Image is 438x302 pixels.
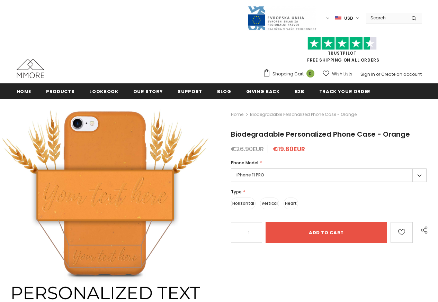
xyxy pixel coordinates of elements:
[272,71,304,77] span: Shopping Cart
[133,88,163,95] span: Our Story
[295,83,304,99] a: B2B
[335,15,341,21] img: USD
[366,13,406,23] input: Search Site
[332,71,352,77] span: Wish Lists
[17,83,32,99] a: Home
[231,189,242,195] span: Type
[263,40,422,63] span: FREE SHIPPING ON ALL ORDERS
[133,83,163,99] a: Our Story
[319,83,370,99] a: Track your order
[381,71,422,77] a: Create an account
[295,88,304,95] span: B2B
[250,110,357,119] span: Biodegradable Personalized Phone Case - Orange
[273,145,305,153] span: €19.80EUR
[260,198,279,209] label: Vertical
[323,68,352,80] a: Wish Lists
[376,71,380,77] span: or
[263,69,318,79] a: Shopping Cart 0
[284,198,298,209] label: Heart
[319,88,370,95] span: Track your order
[178,83,202,99] a: support
[246,88,280,95] span: Giving back
[266,222,387,243] input: Add to cart
[328,50,357,56] a: Trustpilot
[89,88,118,95] span: Lookbook
[247,6,316,31] img: Javni Razpis
[231,129,410,139] span: Biodegradable Personalized Phone Case - Orange
[231,110,243,119] a: Home
[231,145,264,153] span: €26.90EUR
[360,71,375,77] a: Sign In
[231,198,256,209] label: Horizontal
[246,83,280,99] a: Giving back
[247,15,316,21] a: Javni Razpis
[89,83,118,99] a: Lookbook
[17,88,32,95] span: Home
[17,59,44,78] img: MMORE Cases
[306,70,314,77] span: 0
[231,160,258,166] span: Phone Model
[344,15,353,22] span: USD
[231,168,427,182] label: iPhone 11 PRO
[217,88,231,95] span: Blog
[217,83,231,99] a: Blog
[307,37,377,50] img: Trust Pilot Stars
[46,83,74,99] a: Products
[178,88,202,95] span: support
[46,88,74,95] span: Products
